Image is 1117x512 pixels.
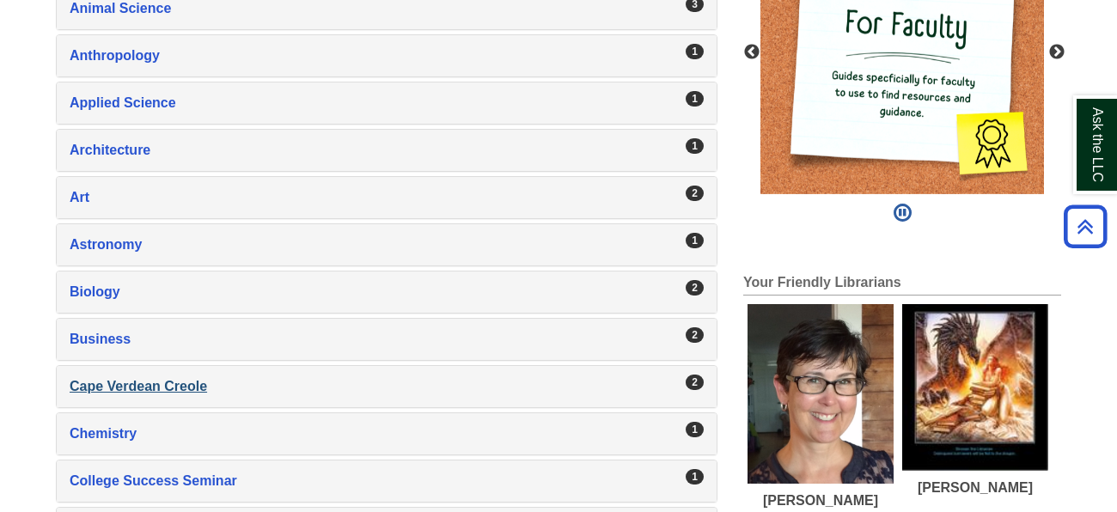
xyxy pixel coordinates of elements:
[686,375,704,390] div: 2
[686,327,704,343] div: 2
[743,44,760,61] button: Previous
[902,304,1048,471] img: Melanie Johnson's picture
[743,275,1061,296] h2: Your Friendly Librarians
[70,186,704,210] a: Art
[70,375,704,399] a: Cape Verdean Creole
[70,91,704,115] a: Applied Science
[748,304,894,509] a: Laura Hogan's picture[PERSON_NAME]
[748,304,894,484] img: Laura Hogan's picture
[902,304,1048,496] a: Melanie Johnson's picture[PERSON_NAME]
[1048,44,1065,61] button: Next
[686,233,704,248] div: 1
[686,91,704,107] div: 1
[70,422,704,446] a: Chemistry
[70,44,704,68] a: Anthropology
[70,469,704,493] a: College Success Seminar
[888,194,917,232] button: Pause
[686,186,704,201] div: 2
[686,138,704,154] div: 1
[70,233,704,257] a: Astronomy
[70,138,704,162] a: Architecture
[902,479,1048,496] div: [PERSON_NAME]
[686,422,704,437] div: 1
[686,469,704,485] div: 1
[686,44,704,59] div: 1
[686,280,704,296] div: 2
[70,280,704,304] a: Biology
[1058,215,1113,238] a: Back to Top
[748,492,894,509] div: [PERSON_NAME]
[70,327,704,351] a: Business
